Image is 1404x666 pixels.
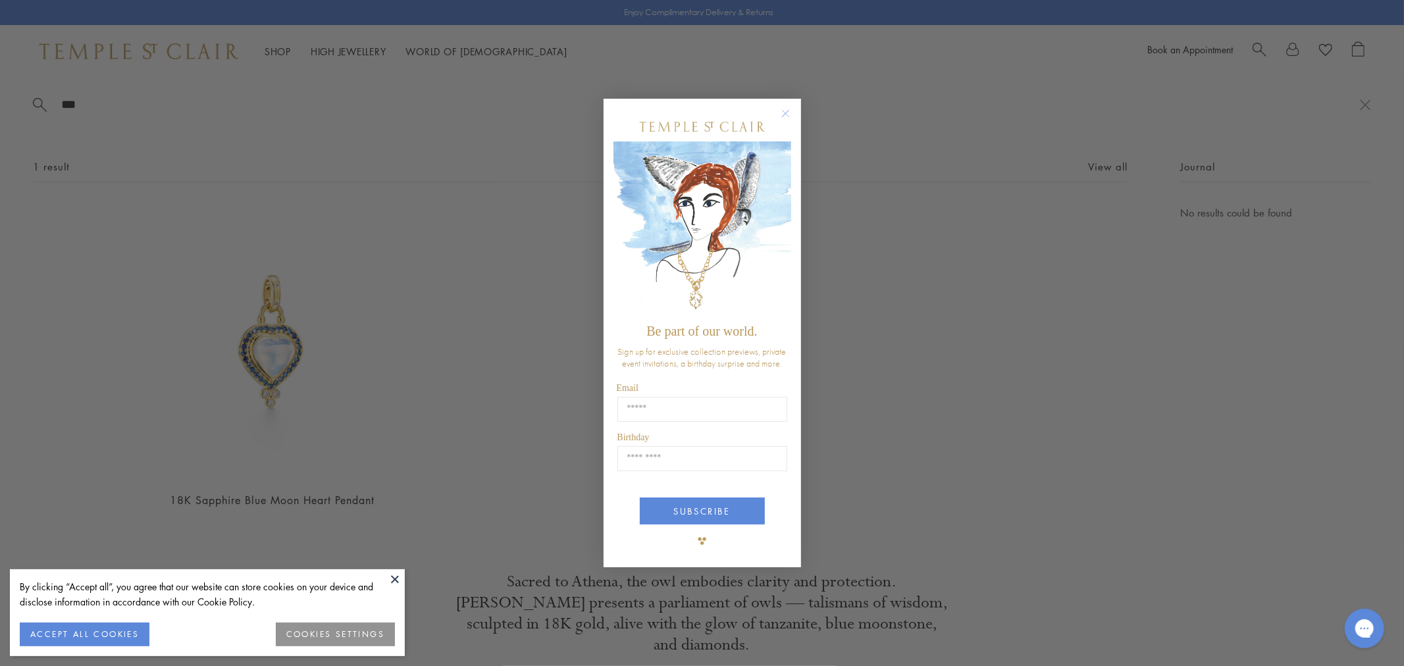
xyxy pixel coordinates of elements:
[640,498,765,525] button: SUBSCRIBE
[613,141,791,317] img: c4a9eb12-d91a-4d4a-8ee0-386386f4f338.jpeg
[617,432,650,442] span: Birthday
[1338,604,1391,653] iframe: Gorgias live chat messenger
[618,346,787,369] span: Sign up for exclusive collection previews, private event invitations, a birthday surprise and more.
[276,623,395,646] button: COOKIES SETTINGS
[784,112,800,128] button: Close dialog
[20,623,149,646] button: ACCEPT ALL COOKIES
[689,528,715,554] img: TSC
[617,397,787,422] input: Email
[617,383,638,393] span: Email
[646,324,757,338] span: Be part of our world.
[20,579,395,609] div: By clicking “Accept all”, you agree that our website can store cookies on your device and disclos...
[640,122,765,132] img: Temple St. Clair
